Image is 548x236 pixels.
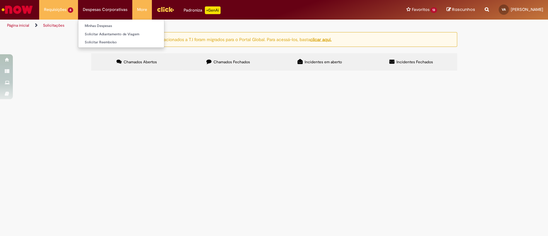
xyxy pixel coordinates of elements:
[78,31,164,38] a: Solicitar Adiantamento de Viagem
[68,7,73,13] span: 6
[44,6,66,13] span: Requisições
[447,7,475,13] a: Rascunhos
[452,6,475,13] span: Rascunhos
[78,39,164,46] a: Solicitar Reembolso
[124,59,157,65] span: Chamados Abertos
[5,20,361,31] ul: Trilhas de página
[305,59,342,65] span: Incidentes em aberto
[431,7,437,13] span: 13
[205,6,221,14] p: +GenAi
[502,7,506,12] span: VA
[137,6,147,13] span: More
[78,19,164,48] ul: Despesas Corporativas
[213,59,250,65] span: Chamados Fechados
[104,36,332,42] ng-bind-html: Atenção: alguns chamados relacionados a T.I foram migrados para o Portal Global. Para acessá-los,...
[184,6,221,14] div: Padroniza
[7,23,29,28] a: Página inicial
[396,59,433,65] span: Incidentes Fechados
[43,23,65,28] a: Solicitações
[412,6,429,13] span: Favoritos
[1,3,34,16] img: ServiceNow
[83,6,127,13] span: Despesas Corporativas
[78,22,164,30] a: Minhas Despesas
[511,7,543,12] span: [PERSON_NAME]
[310,36,332,42] a: clicar aqui.
[157,4,174,14] img: click_logo_yellow_360x200.png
